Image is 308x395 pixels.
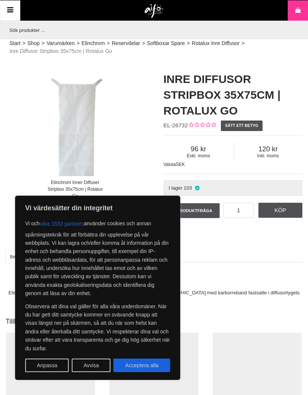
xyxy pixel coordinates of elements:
[169,185,183,191] span: I lager
[188,122,216,130] div: Kundbetyg: 0
[192,39,240,47] a: Rotalux Inre Diffusor
[27,39,40,47] a: Shop
[113,359,170,372] button: Acceptera alla
[6,317,302,326] h2: Tillbehör
[145,4,164,18] img: logo.png
[23,39,26,47] span: >
[163,162,176,167] span: Valuta
[163,122,188,128] span: EL-26732
[25,204,170,213] p: Vi värdesätter din integritet
[187,39,190,47] span: >
[163,145,234,153] span: 96
[184,185,192,191] span: 103
[163,71,302,119] h1: Inre Diffusor Stripbox 35x75cm | Rotalux Go
[77,39,80,47] span: >
[40,217,84,231] button: våra 1533 partners
[6,205,39,237] img: Elinchrom Inner Diffuser Stripbox 35x75cm | Rotalux Go
[234,153,303,158] span: Inkl. moms
[25,302,170,353] p: Observera att dina val gäller för alla våra underdomäner. När du har gett ditt samtycke kommer en...
[221,121,263,131] a: Sätt ett betyg
[6,21,299,39] input: Sök produkter ...
[72,359,110,372] button: Avvisa
[41,39,44,47] span: >
[5,250,38,262] a: Beskrivning
[9,47,112,55] span: Inre Diffusor Stripbox 35x75cm | Rotalux Go
[15,196,180,380] div: Vi värdesätter din integritet
[82,39,105,47] a: Elinchrom
[6,275,302,284] h2: Beskrivning
[112,39,140,47] a: Reservdelar
[47,39,75,47] a: Varumärken
[6,289,302,305] p: Elinchrom inre diffusortyg passande Rotalux Go Stripbox 35x90cm. [GEOGRAPHIC_DATA] med karborreba...
[147,39,185,47] a: Softboxar Spare
[163,153,234,158] span: Exkl. moms
[107,39,110,47] span: >
[25,359,69,372] button: Anpassa
[242,39,245,47] span: >
[25,217,170,298] p: Vi och använder cookies och annan spårningsteknik för att förbättra din upplevelse på vår webbpla...
[176,162,185,167] span: SEK
[163,203,220,218] a: Produktfråga
[258,203,303,218] a: Köp
[234,145,303,153] span: 120
[142,39,145,47] span: >
[9,39,21,47] a: Start
[41,176,110,203] div: Elinchrom Inner Diffuser Stripbox 35x75cm | Rotalux Go
[194,185,200,191] i: I lager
